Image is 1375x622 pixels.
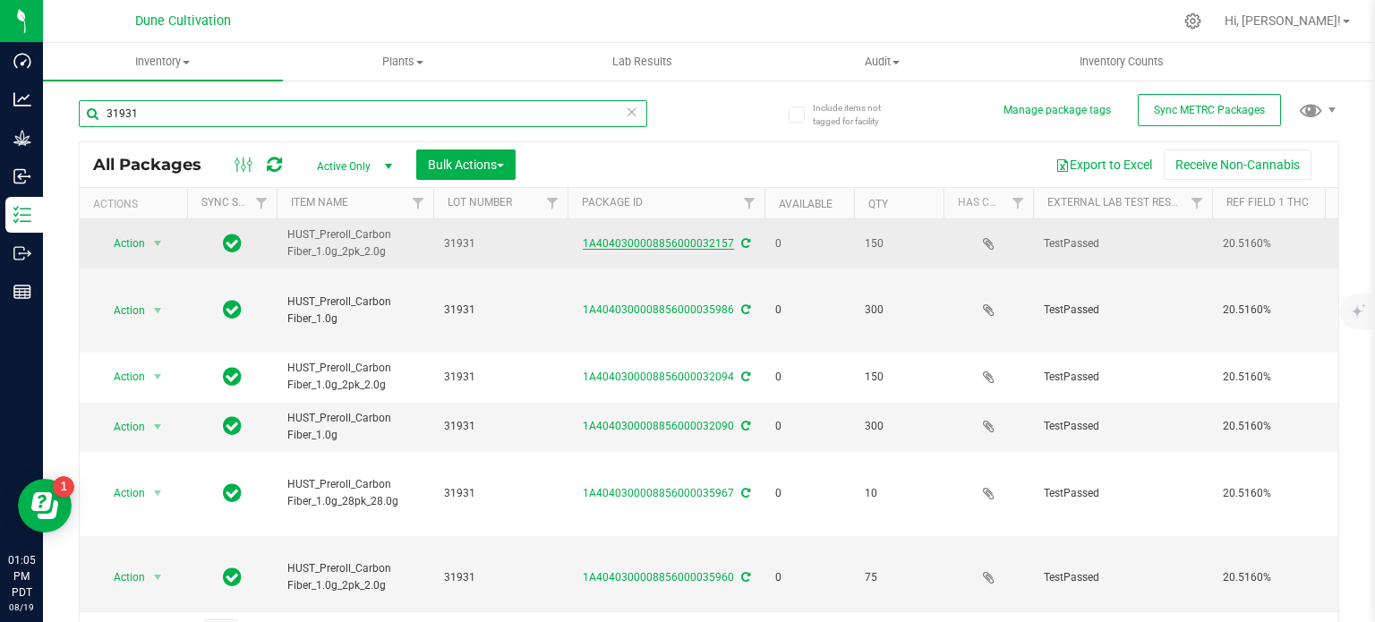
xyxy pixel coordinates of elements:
[538,188,568,218] a: Filter
[98,565,146,590] span: Action
[1225,13,1341,28] span: Hi, [PERSON_NAME]!
[1002,43,1242,81] a: Inventory Counts
[739,571,750,584] span: Sync from Compliance System
[287,294,423,328] span: HUST_Preroll_Carbon Fiber_1.0g
[98,364,146,389] span: Action
[775,369,843,386] span: 0
[1182,13,1204,30] div: Manage settings
[287,476,423,510] span: HUST_Preroll_Carbon Fiber_1.0g_28pk_28.0g
[147,298,169,323] span: select
[583,571,734,584] a: 1A4040300008856000035960
[1003,188,1033,218] a: Filter
[865,418,933,435] span: 300
[739,420,750,432] span: Sync from Compliance System
[739,303,750,316] span: Sync from Compliance System
[583,371,734,383] a: 1A4040300008856000032094
[444,418,557,435] span: 31931
[775,302,843,319] span: 0
[223,231,242,256] span: In Sync
[448,196,512,209] a: Lot Number
[428,158,504,172] span: Bulk Actions
[444,235,557,252] span: 31931
[1154,104,1265,116] span: Sync METRC Packages
[1047,196,1188,209] a: External Lab Test Result
[287,226,423,260] span: HUST_Preroll_Carbon Fiber_1.0g_2pk_2.0g
[43,43,283,81] a: Inventory
[13,129,31,147] inline-svg: Grow
[1164,149,1311,180] button: Receive Non-Cannabis
[1138,94,1281,126] button: Sync METRC Packages
[53,476,74,498] iframe: Resource center unread badge
[1223,418,1358,435] span: 20.5160%
[779,198,833,210] a: Available
[13,90,31,108] inline-svg: Analytics
[739,237,750,250] span: Sync from Compliance System
[763,54,1001,70] span: Audit
[1223,569,1358,586] span: 20.5160%
[583,237,734,250] a: 1A4040300008856000032157
[944,188,1033,219] th: Has COA
[1044,369,1201,386] span: TestPassed
[223,481,242,506] span: In Sync
[1223,302,1358,319] span: 20.5160%
[147,414,169,439] span: select
[8,601,35,614] p: 08/19
[93,198,180,210] div: Actions
[865,369,933,386] span: 150
[444,369,557,386] span: 31931
[588,54,696,70] span: Lab Results
[13,206,31,224] inline-svg: Inventory
[283,43,523,81] a: Plants
[147,364,169,389] span: select
[147,231,169,256] span: select
[135,13,231,29] span: Dune Cultivation
[223,364,242,389] span: In Sync
[13,52,31,70] inline-svg: Dashboard
[1055,54,1188,70] span: Inventory Counts
[18,479,72,533] iframe: Resource center
[93,155,219,175] span: All Packages
[291,196,348,209] a: Item Name
[1044,149,1164,180] button: Export to Excel
[1226,196,1309,209] a: Ref Field 1 THC
[865,235,933,252] span: 150
[775,418,843,435] span: 0
[444,302,557,319] span: 31931
[1223,369,1358,386] span: 20.5160%
[739,487,750,499] span: Sync from Compliance System
[201,196,270,209] a: Sync Status
[865,569,933,586] span: 75
[8,552,35,601] p: 01:05 PM PDT
[284,54,522,70] span: Plants
[13,244,31,262] inline-svg: Outbound
[1223,235,1358,252] span: 20.5160%
[416,149,516,180] button: Bulk Actions
[735,188,764,218] a: Filter
[98,298,146,323] span: Action
[739,371,750,383] span: Sync from Compliance System
[147,565,169,590] span: select
[1044,302,1201,319] span: TestPassed
[1044,418,1201,435] span: TestPassed
[583,420,734,432] a: 1A4040300008856000032090
[287,410,423,444] span: HUST_Preroll_Carbon Fiber_1.0g
[13,167,31,185] inline-svg: Inbound
[247,188,277,218] a: Filter
[1003,103,1111,118] button: Manage package tags
[223,565,242,590] span: In Sync
[79,100,647,127] input: Search Package ID, Item Name, SKU, Lot or Part Number...
[147,481,169,506] span: select
[404,188,433,218] a: Filter
[523,43,763,81] a: Lab Results
[1044,485,1201,502] span: TestPassed
[444,569,557,586] span: 31931
[43,54,283,70] span: Inventory
[583,487,734,499] a: 1A4040300008856000035967
[13,283,31,301] inline-svg: Reports
[583,303,734,316] a: 1A4040300008856000035986
[868,198,888,210] a: Qty
[98,231,146,256] span: Action
[287,560,423,594] span: HUST_Preroll_Carbon Fiber_1.0g_2pk_2.0g
[865,485,933,502] span: 10
[1223,485,1358,502] span: 20.5160%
